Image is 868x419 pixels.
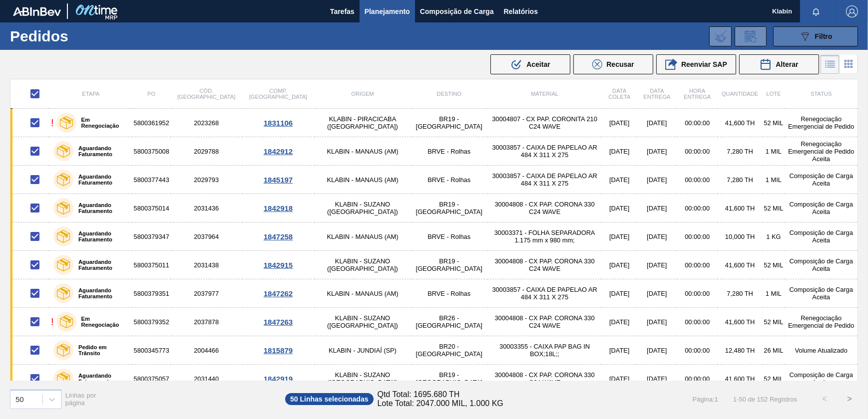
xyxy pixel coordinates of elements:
td: 26 MIL [762,336,785,365]
td: [DATE] [602,222,637,251]
td: 2037964 [171,222,242,251]
td: 30004808 - CX PAP. CORONA 330 C24 WAVE [487,365,602,393]
label: Aguardando Faturamento [73,230,128,242]
td: [DATE] [637,194,677,222]
td: 1 MIL [762,279,785,308]
a: Aguardando Faturamento58003793512037977KLABIN - MANAUS (AM)BRVE - Rolhas30003857 - CAIXA DE PAPEL... [10,279,858,308]
div: 50 [15,395,24,404]
td: 41,600 TH [718,365,762,393]
td: 00:00:00 [677,166,718,194]
span: Data coleta [608,88,630,100]
td: KLABIN - MANAUS (AM) [315,137,411,166]
td: 5800375014 [132,194,171,222]
span: Aceitar [526,60,550,68]
td: 2029788 [171,137,242,166]
span: Tarefas [330,5,355,17]
div: Solicitação de Revisão de Pedidos [735,26,767,46]
label: Em Renegociação [76,316,128,328]
button: Recusar [573,54,653,74]
div: 1845197 [244,176,313,184]
td: 30004807 - CX PAP. CORONITA 210 C24 WAVE [487,109,602,137]
label: Aguardando Faturamento [73,202,128,214]
td: [DATE] [637,251,677,279]
td: [DATE] [637,137,677,166]
td: Composição de Carga Aceita [785,222,858,251]
div: 1831106 [244,119,313,127]
td: Volume Atualizado [785,336,858,365]
a: Aguardando Faturamento58003750572031440KLABIN - SUZANO ([GEOGRAPHIC_DATA])BR19 - [GEOGRAPHIC_DATA... [10,365,858,393]
td: 52 MIL [762,109,785,137]
td: BRVE - Rolhas [411,137,488,166]
td: KLABIN - MANAUS (AM) [315,279,411,308]
td: 1 MIL [762,137,785,166]
td: 5800375011 [132,251,171,279]
td: [DATE] [637,336,677,365]
td: 12,480 TH [718,336,762,365]
td: 41,600 TH [718,308,762,336]
td: [DATE] [602,251,637,279]
td: KLABIN - MANAUS (AM) [315,222,411,251]
td: 2031436 [171,194,242,222]
div: 1842919 [244,375,313,383]
span: Planejamento [365,5,410,17]
td: 30004808 - CX PAP. CORONA 330 C24 WAVE [487,308,602,336]
td: [DATE] [637,308,677,336]
div: Visão em Lista [821,55,840,74]
td: Renegociação Emergencial de Pedido [785,308,858,336]
td: 2023268 [171,109,242,137]
div: 1842915 [244,261,313,269]
td: KLABIN - MANAUS (AM) [315,166,411,194]
label: Em Renegociação [76,117,128,129]
div: ! [51,117,54,129]
td: 41,600 TH [718,109,762,137]
span: Relatórios [504,5,538,17]
span: Hora Entrega [684,88,711,100]
td: 5800379352 [132,308,171,336]
td: 41,600 TH [718,194,762,222]
td: 5800361952 [132,109,171,137]
button: Notificações [800,4,832,18]
label: Pedido em Trânsito [73,344,128,356]
td: 30003371 - FOLHA SEPARADORA 1.175 mm x 980 mm; [487,222,602,251]
span: Recusar [606,60,634,68]
td: 5800379347 [132,222,171,251]
td: 00:00:00 [677,279,718,308]
span: Cód. [GEOGRAPHIC_DATA] [177,88,235,100]
td: [DATE] [602,109,637,137]
td: 2037977 [171,279,242,308]
div: 1847263 [244,318,313,326]
td: [DATE] [602,166,637,194]
a: !Em Renegociação58003793522037878KLABIN - SUZANO ([GEOGRAPHIC_DATA])BR26 - [GEOGRAPHIC_DATA]30004... [10,308,858,336]
td: 00:00:00 [677,251,718,279]
td: 30003355 - CAIXA PAP BAG IN BOX;18L;; [487,336,602,365]
td: [DATE] [637,279,677,308]
span: Composição de Carga [420,5,494,17]
td: 2004466 [171,336,242,365]
td: 2031438 [171,251,242,279]
button: Alterar [739,54,819,74]
span: Material [531,91,558,97]
td: 52 MIL [762,251,785,279]
div: 1847258 [244,232,313,241]
td: 7,280 TH [718,166,762,194]
td: [DATE] [602,308,637,336]
td: BRVE - Rolhas [411,279,488,308]
td: 2031440 [171,365,242,393]
td: 5800379351 [132,279,171,308]
a: !Em Renegociação58003619522023268KLABIN - PIRACICABA ([GEOGRAPHIC_DATA])BR19 - [GEOGRAPHIC_DATA]3... [10,109,858,137]
label: Aguardando Faturamento [73,145,128,157]
span: Linhas por página [65,392,96,407]
td: Composição de Carga Aceita [785,365,858,393]
span: Origem [351,91,374,97]
td: 30003857 - CAIXA DE PAPELAO AR 484 X 311 X 275 [487,137,602,166]
label: Aguardando Faturamento [73,259,128,271]
button: < [812,387,837,412]
span: Filtro [815,32,833,40]
td: 5800375057 [132,365,171,393]
div: 1842918 [244,204,313,212]
a: Aguardando Faturamento58003793472037964KLABIN - MANAUS (AM)BRVE - Rolhas30003371 - FOLHA SEPARADO... [10,222,858,251]
td: Composição de Carga Aceita [785,251,858,279]
div: 1847262 [244,289,313,298]
td: 00:00:00 [677,137,718,166]
td: 00:00:00 [677,109,718,137]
